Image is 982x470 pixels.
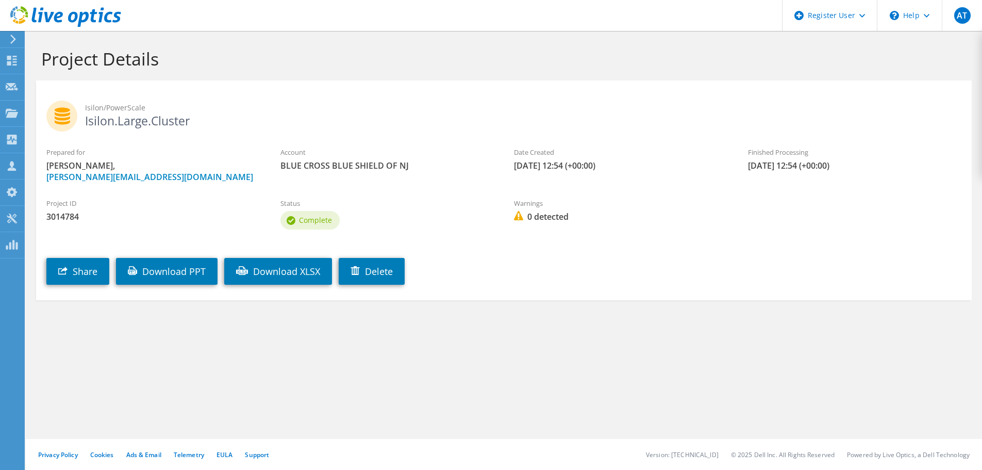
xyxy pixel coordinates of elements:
span: Isilon/PowerScale [85,102,961,114]
a: EULA [217,450,232,459]
h2: Isilon.Large.Cluster [46,101,961,126]
a: Share [46,258,109,285]
a: Support [245,450,269,459]
label: Date Created [514,147,727,157]
label: Status [280,198,494,208]
a: Download XLSX [224,258,332,285]
span: BLUE CROSS BLUE SHIELD OF NJ [280,160,494,171]
a: Delete [339,258,405,285]
svg: \n [890,11,899,20]
span: [DATE] 12:54 (+00:00) [748,160,961,171]
li: Powered by Live Optics, a Dell Technology [847,450,970,459]
label: Account [280,147,494,157]
span: Complete [299,215,332,225]
a: Download PPT [116,258,218,285]
label: Project ID [46,198,260,208]
li: © 2025 Dell Inc. All Rights Reserved [731,450,835,459]
a: Telemetry [174,450,204,459]
h1: Project Details [41,48,961,70]
a: Privacy Policy [38,450,78,459]
span: 3014784 [46,211,260,222]
label: Warnings [514,198,727,208]
a: [PERSON_NAME][EMAIL_ADDRESS][DOMAIN_NAME] [46,171,253,183]
span: AT [954,7,971,24]
span: 0 detected [514,211,727,222]
label: Finished Processing [748,147,961,157]
label: Prepared for [46,147,260,157]
span: [PERSON_NAME], [46,160,260,183]
li: Version: [TECHNICAL_ID] [646,450,719,459]
a: Ads & Email [126,450,161,459]
span: [DATE] 12:54 (+00:00) [514,160,727,171]
a: Cookies [90,450,114,459]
